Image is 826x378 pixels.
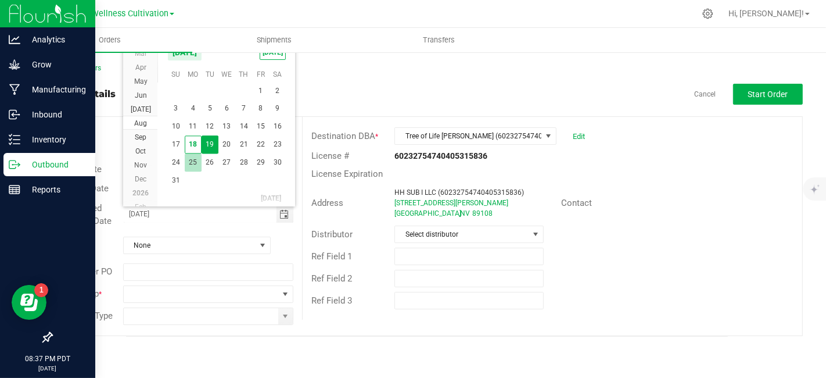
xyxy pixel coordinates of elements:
[218,66,235,83] th: We
[202,99,218,117] td: Tuesday, August 5, 2025
[167,66,184,83] th: Su
[252,117,269,135] td: Friday, August 15, 2025
[472,209,493,217] span: 89108
[192,28,357,52] a: Shipments
[269,99,286,117] span: 9
[185,117,202,135] span: 11
[134,119,147,127] span: Aug
[135,133,146,141] span: Sep
[701,8,715,19] div: Manage settings
[218,117,235,135] td: Wednesday, August 13, 2025
[167,99,184,117] td: Sunday, August 3, 2025
[185,99,202,117] td: Monday, August 4, 2025
[394,151,487,161] strong: 60232754740405315836
[235,117,252,135] span: 14
[202,135,218,154] span: 19
[269,82,286,100] span: 2
[167,172,184,190] td: Sunday, August 31, 2025
[20,133,90,147] p: Inventory
[311,273,352,284] span: Ref Field 2
[459,209,460,217] span: ,
[269,82,286,100] td: Saturday, August 2, 2025
[311,251,352,262] span: Ref Field 1
[733,84,803,105] button: Start Order
[185,99,202,117] span: 4
[9,34,20,45] inline-svg: Analytics
[252,135,269,154] span: 22
[269,66,286,83] th: Sa
[9,109,20,120] inline-svg: Inbound
[276,206,293,223] span: Toggle calendar
[134,77,148,85] span: May
[218,99,235,117] td: Wednesday, August 6, 2025
[20,33,90,47] p: Analytics
[394,209,461,217] span: [GEOGRAPHIC_DATA]
[311,131,375,141] span: Destination DBA
[252,117,269,135] span: 15
[202,154,218,172] td: Tuesday, August 26, 2025
[252,135,269,154] td: Friday, August 22, 2025
[20,108,90,122] p: Inbound
[63,9,168,19] span: Polaris Wellness Cultivation
[135,202,146,211] span: Feb
[167,135,184,154] td: Sunday, August 17, 2025
[218,135,235,154] td: Wednesday, August 20, 2025
[252,82,269,100] td: Friday, August 1, 2025
[9,84,20,95] inline-svg: Manufacturing
[235,66,252,83] th: Th
[185,135,202,154] td: Monday, August 18, 2025
[185,117,202,135] td: Monday, August 11, 2025
[185,66,202,83] th: Mo
[235,154,252,172] span: 28
[561,198,592,208] span: Contact
[394,188,524,197] span: HH SUB I LLC (60232754740405315836)
[269,135,286,154] td: Saturday, August 23, 2025
[185,154,202,172] td: Monday, August 25, 2025
[131,105,151,113] span: [DATE]
[5,364,90,373] p: [DATE]
[84,35,137,45] span: Orders
[28,28,192,52] a: Orders
[202,99,218,117] span: 5
[460,209,470,217] span: NV
[202,66,218,83] th: Tu
[252,99,269,117] td: Friday, August 8, 2025
[124,237,256,254] span: None
[218,99,235,117] span: 6
[202,117,218,135] span: 12
[252,154,269,172] span: 29
[167,190,286,207] th: [DATE]
[252,99,269,117] span: 8
[395,226,529,243] span: Select distributor
[218,154,235,172] span: 27
[407,35,471,45] span: Transfers
[167,172,184,190] span: 31
[20,83,90,97] p: Manufacturing
[9,134,20,145] inline-svg: Inventory
[269,154,286,172] td: Saturday, August 30, 2025
[135,49,147,57] span: Mar
[311,169,383,179] span: License Expiration
[135,174,146,183] span: Dec
[135,147,146,155] span: Oct
[269,135,286,154] span: 23
[242,35,308,45] span: Shipments
[235,135,252,154] span: 21
[218,135,235,154] span: 20
[167,117,184,135] span: 10
[167,117,184,135] td: Sunday, August 10, 2025
[235,99,252,117] td: Thursday, August 7, 2025
[728,9,804,18] span: Hi, [PERSON_NAME]!
[202,135,218,154] td: Tuesday, August 19, 2025
[218,154,235,172] td: Wednesday, August 27, 2025
[20,158,90,172] p: Outbound
[269,117,286,135] span: 16
[9,59,20,70] inline-svg: Grow
[185,135,202,154] span: 18
[167,135,184,154] span: 17
[135,91,147,99] span: Jun
[311,151,349,161] span: License #
[202,154,218,172] span: 26
[9,159,20,170] inline-svg: Outbound
[269,117,286,135] td: Saturday, August 16, 2025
